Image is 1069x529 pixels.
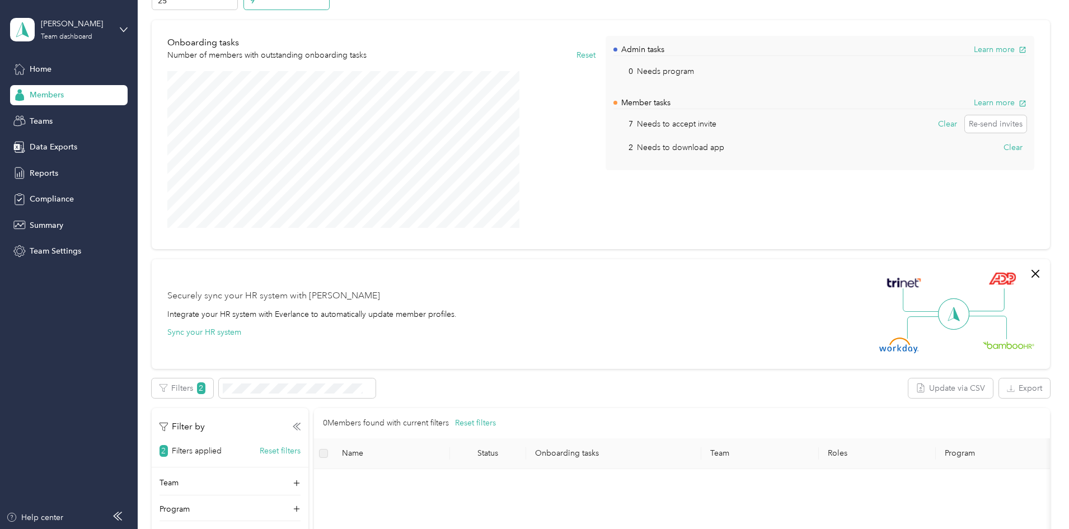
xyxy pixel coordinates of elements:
[30,193,74,205] span: Compliance
[197,382,205,394] span: 2
[333,438,450,469] th: Name
[1006,466,1069,529] iframe: Everlance-gr Chat Button Frame
[637,65,694,77] p: Needs program
[160,477,179,489] p: Team
[637,142,724,153] p: Needs to download app
[999,378,1050,398] button: Export
[30,245,81,257] span: Team Settings
[167,36,367,50] p: Onboarding tasks
[167,289,380,303] div: Securely sync your HR system with [PERSON_NAME]
[30,115,53,127] span: Teams
[160,445,168,457] span: 2
[30,167,58,179] span: Reports
[41,18,111,30] div: [PERSON_NAME]
[968,316,1007,340] img: Line Right Down
[160,420,205,434] p: Filter by
[6,512,63,523] button: Help center
[879,338,918,353] img: Workday
[450,438,526,469] th: Status
[965,288,1005,312] img: Line Right Up
[988,272,1016,285] img: ADP
[1000,139,1026,157] button: Clear
[30,141,77,153] span: Data Exports
[167,326,241,338] button: Sync your HR system
[613,65,633,77] p: 0
[621,44,664,55] p: Admin tasks
[30,89,64,101] span: Members
[576,49,596,61] button: Reset
[983,341,1034,349] img: BambooHR
[342,448,441,458] span: Name
[974,97,1026,109] button: Learn more
[613,118,633,130] p: 7
[701,438,818,469] th: Team
[903,288,942,312] img: Line Left Up
[323,417,449,429] p: 0 Members found with current filters
[613,142,633,153] p: 2
[884,275,923,291] img: Trinet
[965,115,1026,133] button: Re-send invites
[260,445,301,457] button: Reset filters
[30,63,51,75] span: Home
[974,44,1026,55] button: Learn more
[819,438,936,469] th: Roles
[526,438,702,469] th: Onboarding tasks
[160,503,190,515] p: Program
[934,115,961,133] button: Clear
[907,316,946,339] img: Line Left Down
[167,308,457,320] div: Integrate your HR system with Everlance to automatically update member profiles.
[936,438,1050,469] th: Program
[41,34,92,40] div: Team dashboard
[637,118,716,130] p: Needs to accept invite
[167,49,367,61] p: Number of members with outstanding onboarding tasks
[621,97,671,109] p: Member tasks
[172,445,222,457] p: Filters applied
[30,219,63,231] span: Summary
[908,378,993,398] button: Update via CSV
[455,417,496,429] button: Reset filters
[152,378,213,398] button: Filters2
